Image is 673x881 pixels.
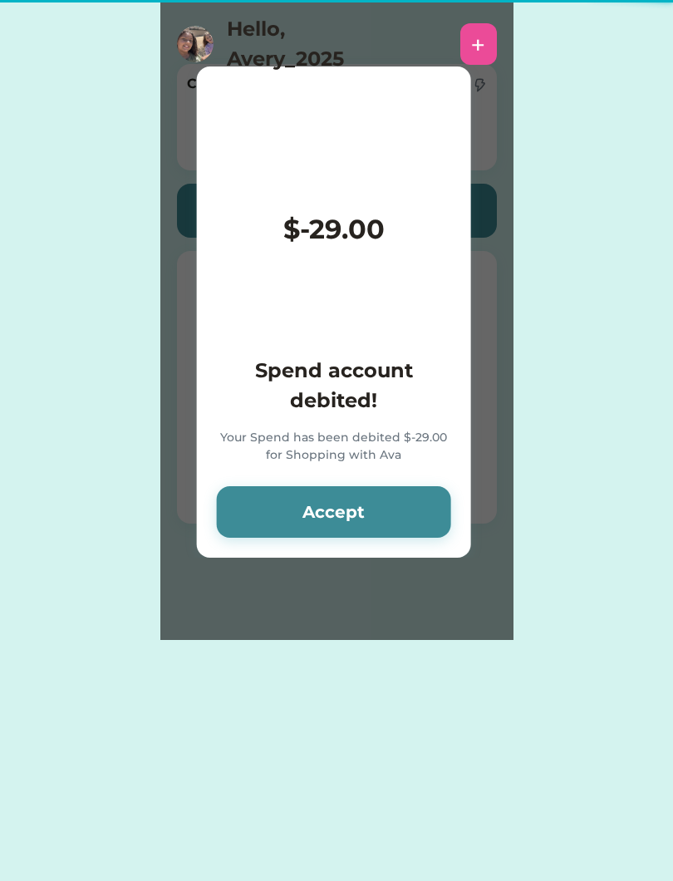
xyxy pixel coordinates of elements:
h4: Hello, Avery_2025 [227,14,393,74]
div: Your Spend has been debited $-29.00 for Shopping with Ava [217,429,451,466]
div: + [471,32,485,57]
button: Accept [217,486,451,538]
div: $-29.00 [283,209,385,249]
h4: Spend account debited! [217,356,451,416]
img: https%3A%2F%2F1dfc823d71cc564f25c7cc035732a2d8.cdn.bubble.io%2Ff1744348168580x136893270975118050%... [177,26,214,62]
